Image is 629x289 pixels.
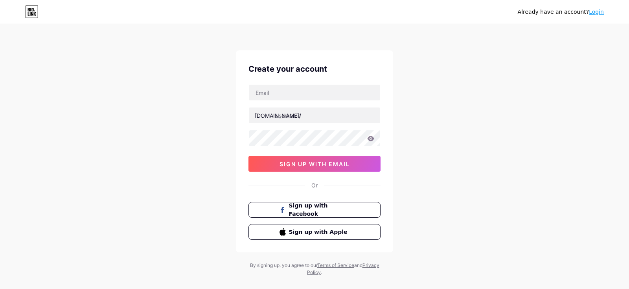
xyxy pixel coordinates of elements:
button: sign up with email [248,156,381,172]
div: Create your account [248,63,381,75]
div: [DOMAIN_NAME]/ [255,111,301,120]
div: Or [311,181,318,189]
a: Terms of Service [317,262,354,268]
div: By signing up, you agree to our and . [248,262,381,276]
button: Sign up with Facebook [248,202,381,218]
div: Already have an account? [518,8,604,16]
input: Email [249,85,380,100]
input: username [249,107,380,123]
button: Sign up with Apple [248,224,381,240]
a: Login [589,9,604,15]
span: Sign up with Apple [289,228,350,236]
span: Sign up with Facebook [289,202,350,218]
span: sign up with email [280,161,350,167]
